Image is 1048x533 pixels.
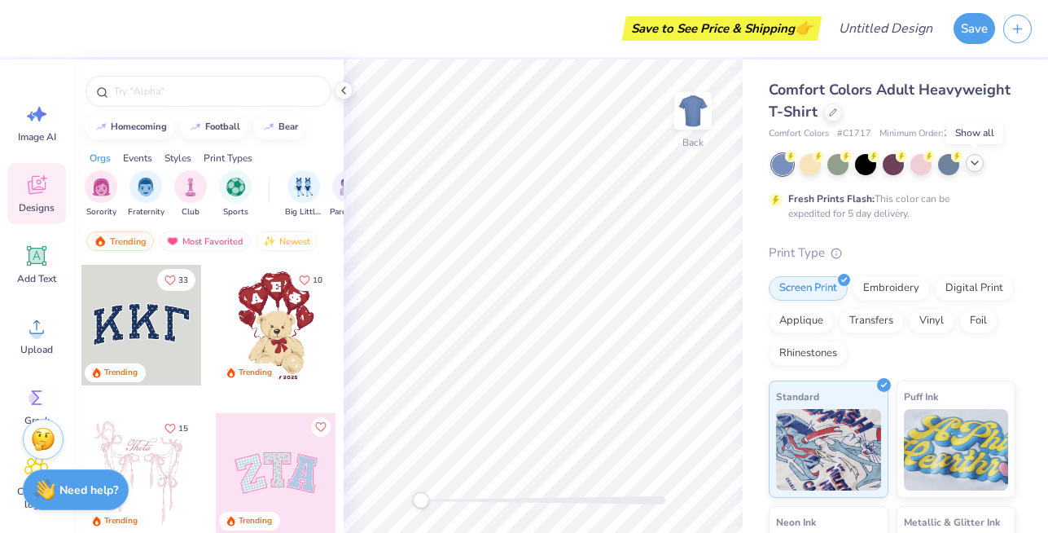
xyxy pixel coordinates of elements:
img: trending.gif [94,236,107,247]
img: newest.gif [263,236,276,247]
span: 10 [313,276,322,284]
div: This color can be expedited for 5 day delivery. [788,192,989,221]
span: Sports [223,206,248,218]
div: filter for Club [174,170,207,218]
div: Trending [239,515,272,527]
div: Trending [104,515,138,527]
button: Like [311,417,331,437]
div: Rhinestones [769,341,848,366]
strong: Fresh Prints Flash: [788,192,875,205]
button: filter button [85,170,117,218]
img: most_fav.gif [166,236,179,247]
div: Most Favorited [159,231,251,251]
div: Show all [946,121,1003,144]
span: 33 [178,276,188,284]
span: Neon Ink [776,513,816,531]
button: bear [253,115,305,139]
span: Sorority [86,206,116,218]
span: Upload [20,343,53,356]
button: Like [292,269,330,291]
span: 15 [178,425,188,433]
img: trend_line.gif [189,122,202,132]
img: trend_line.gif [94,122,107,132]
span: Greek [24,414,50,427]
img: Club Image [182,178,200,196]
div: Foil [959,309,998,333]
strong: Need help? [59,482,118,498]
span: # C1717 [837,127,871,141]
span: Fraternity [128,206,164,218]
button: football [180,115,248,139]
div: Trending [86,231,154,251]
button: Save [954,13,995,44]
div: Vinyl [909,309,954,333]
span: Image AI [18,130,56,143]
div: Transfers [839,309,904,333]
div: filter for Sorority [85,170,117,218]
div: bear [278,122,298,131]
div: Accessibility label [413,492,429,509]
div: Print Types [204,151,252,165]
span: Metallic & Glitter Ink [904,513,1000,531]
div: Print Type [769,244,1015,262]
button: filter button [128,170,164,218]
div: Trending [239,367,272,379]
button: filter button [174,170,207,218]
div: Trending [104,367,138,379]
img: trend_line.gif [262,122,275,132]
img: Big Little Reveal Image [295,178,313,196]
div: filter for Sports [219,170,252,218]
img: Sports Image [226,178,245,196]
div: Back [682,135,704,150]
div: Newest [256,231,318,251]
button: filter button [219,170,252,218]
div: homecoming [111,122,167,131]
div: Applique [769,309,834,333]
div: filter for Parent's Weekend [330,170,367,218]
span: Parent's Weekend [330,206,367,218]
span: Puff Ink [904,388,938,405]
div: filter for Fraternity [128,170,164,218]
span: Add Text [17,272,56,285]
input: Untitled Design [826,12,945,45]
span: Club [182,206,200,218]
span: Standard [776,388,819,405]
img: Fraternity Image [137,178,155,196]
img: Puff Ink [904,409,1009,491]
button: Like [157,417,195,439]
span: Designs [19,201,55,214]
button: Like [157,269,195,291]
button: filter button [330,170,367,218]
img: Standard [776,409,881,491]
div: Styles [164,151,191,165]
input: Try "Alpha" [112,83,321,99]
span: Minimum Order: 24 + [879,127,961,141]
img: Back [677,95,709,127]
span: Clipart & logos [10,485,64,511]
img: Parent's Weekend Image [340,178,358,196]
img: Sorority Image [92,178,111,196]
div: Screen Print [769,276,848,301]
button: filter button [285,170,322,218]
div: Events [123,151,152,165]
span: Comfort Colors [769,127,829,141]
div: football [205,122,240,131]
div: Orgs [90,151,111,165]
div: filter for Big Little Reveal [285,170,322,218]
span: Big Little Reveal [285,206,322,218]
div: Digital Print [935,276,1014,301]
div: Save to See Price & Shipping [626,16,818,41]
span: 👉 [795,18,813,37]
span: Comfort Colors Adult Heavyweight T-Shirt [769,80,1011,121]
div: Embroidery [853,276,930,301]
button: homecoming [86,115,174,139]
